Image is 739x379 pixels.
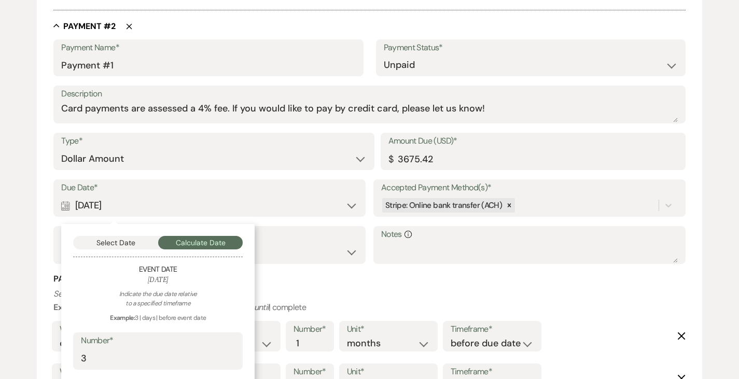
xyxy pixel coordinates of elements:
div: Indicate the due date relative to a specified timeframe [73,289,243,308]
label: Number* [81,333,235,348]
label: Description [61,87,678,102]
label: Amount Due (USD)* [388,134,678,149]
div: [DATE] [61,195,358,216]
b: Example [53,302,86,313]
label: Accepted Payment Method(s)* [381,180,678,195]
label: Timeframe* [451,322,534,337]
h5: Payment # 2 [63,21,116,32]
button: Select Date [73,236,158,249]
button: Payment #2 [53,21,116,31]
h5: Event Date [73,264,243,275]
i: Set reminders for this task. [53,288,146,299]
label: Number* [294,322,326,337]
button: Calculate Date [158,236,243,249]
p: : weekly | | 2 | months | before event date | | complete [53,287,686,314]
strong: Example: [110,314,135,322]
span: Stripe: Online bank transfer (ACH) [385,200,502,210]
i: until [254,302,269,313]
label: Type* [61,134,366,149]
label: Payment Status* [384,40,678,55]
textarea: Card payments are assessed a 4% fee. If you would like to pay by credit card, please let us know! [61,102,678,122]
label: Payment Name* [61,40,355,55]
label: Unit* [347,322,430,337]
label: Notes [381,227,678,242]
h6: [DATE] [73,275,243,285]
label: Due Date* [61,180,358,195]
label: Who would you like to remind?* [60,322,169,337]
h3: Payment Reminder [53,273,686,285]
div: $ [388,152,393,166]
div: 3 | days | before event date [73,313,243,322]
